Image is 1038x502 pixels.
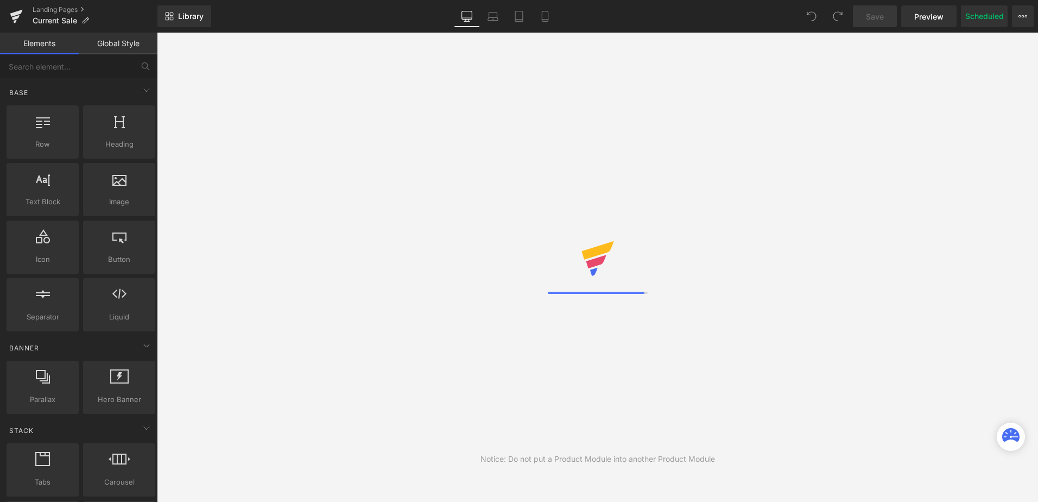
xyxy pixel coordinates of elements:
span: Row [10,139,75,150]
button: Undo [801,5,822,27]
button: Scheduled [961,5,1008,27]
button: Redo [827,5,849,27]
span: Banner [8,343,40,353]
a: New Library [157,5,211,27]
span: Button [86,254,152,265]
span: Text Block [10,196,75,208]
span: Library [178,11,204,21]
span: Current Sale [33,16,77,25]
span: Stack [8,425,35,436]
span: Image [86,196,152,208]
span: Liquid [86,311,152,323]
span: Base [8,87,29,98]
span: Hero Banner [86,394,152,405]
span: Separator [10,311,75,323]
a: Tablet [506,5,532,27]
span: Carousel [86,476,152,488]
a: Landing Pages [33,5,157,14]
a: Desktop [454,5,480,27]
span: Heading [86,139,152,150]
a: Global Style [79,33,157,54]
span: Tabs [10,476,75,488]
a: Laptop [480,5,506,27]
a: Mobile [532,5,558,27]
span: Parallax [10,394,75,405]
a: Preview [901,5,957,27]
span: Icon [10,254,75,265]
div: Notice: Do not put a Product Module into another Product Module [480,453,715,465]
span: Save [866,11,884,22]
button: More [1012,5,1034,27]
span: Preview [914,11,944,22]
